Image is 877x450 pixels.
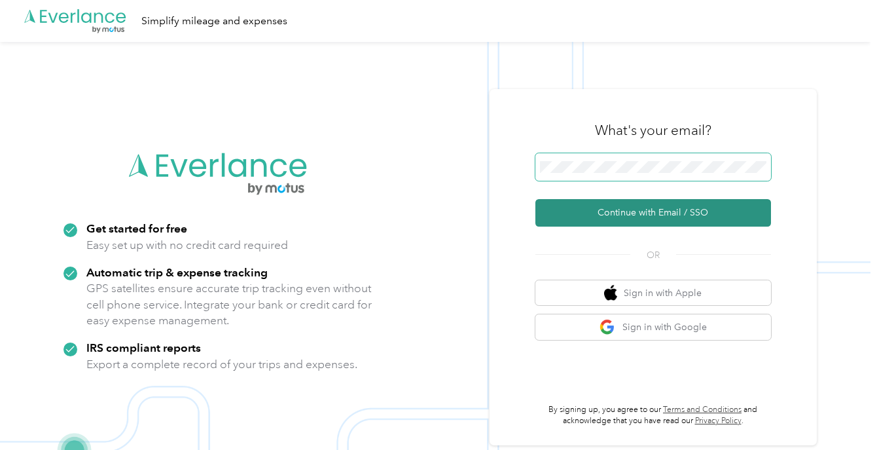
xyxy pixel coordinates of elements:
strong: Get started for free [86,221,187,235]
button: apple logoSign in with Apple [535,280,771,306]
p: Easy set up with no credit card required [86,237,288,253]
p: GPS satellites ensure accurate trip tracking even without cell phone service. Integrate your bank... [86,280,372,329]
button: google logoSign in with Google [535,314,771,340]
h3: What's your email? [595,121,711,140]
strong: IRS compliant reports [86,341,201,354]
span: OR [630,248,676,262]
img: apple logo [604,285,617,301]
a: Privacy Policy [695,416,742,426]
div: Simplify mileage and expenses [141,13,287,29]
p: By signing up, you agree to our and acknowledge that you have read our . [535,404,771,427]
strong: Automatic trip & expense tracking [86,265,268,279]
p: Export a complete record of your trips and expenses. [86,356,357,373]
img: google logo [600,319,616,335]
button: Continue with Email / SSO [535,199,771,227]
a: Terms and Conditions [663,405,742,415]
